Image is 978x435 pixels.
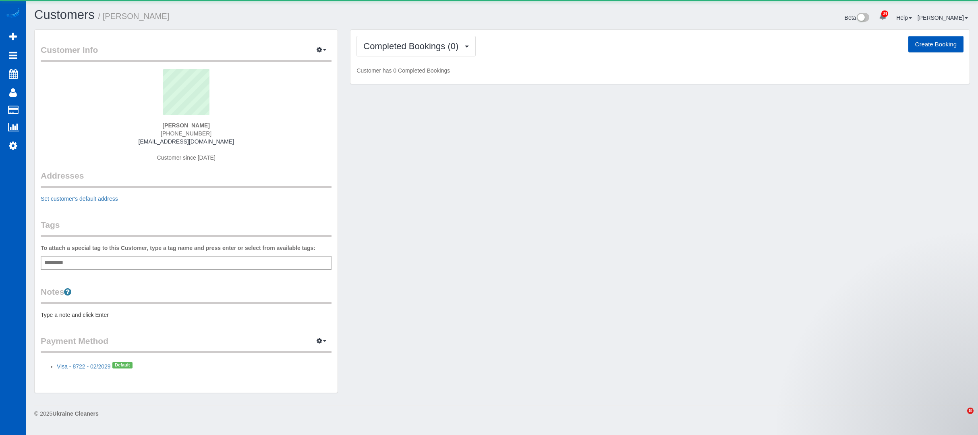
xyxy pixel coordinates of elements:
strong: Ukraine Cleaners [52,410,98,417]
a: [PERSON_NAME] [918,15,968,21]
legend: Payment Method [41,335,332,353]
pre: Type a note and click Enter [41,311,332,319]
img: New interface [856,13,869,23]
a: Set customer's default address [41,196,118,202]
a: Beta [845,15,870,21]
a: Customers [34,8,95,22]
iframe: Intercom live chat [951,408,970,427]
span: Default [112,362,133,368]
legend: Tags [41,219,332,237]
a: [EMAIL_ADDRESS][DOMAIN_NAME] [139,138,234,145]
img: Automaid Logo [5,8,21,19]
div: © 2025 [34,410,970,418]
a: Visa - 8722 - 02/2029 [57,363,111,370]
span: [PHONE_NUMBER] [161,130,211,137]
span: Completed Bookings (0) [363,41,462,51]
label: To attach a special tag to this Customer, type a tag name and press enter or select from availabl... [41,244,315,252]
button: Completed Bookings (0) [356,36,476,56]
small: / [PERSON_NAME] [98,12,170,21]
span: 34 [881,10,888,17]
span: 8 [967,408,974,414]
span: Customer since [DATE] [157,154,215,161]
button: Create Booking [908,36,963,53]
legend: Customer Info [41,44,332,62]
a: 34 [875,8,891,26]
a: Help [896,15,912,21]
legend: Notes [41,286,332,304]
p: Customer has 0 Completed Bookings [356,67,963,75]
strong: [PERSON_NAME] [162,122,209,129]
